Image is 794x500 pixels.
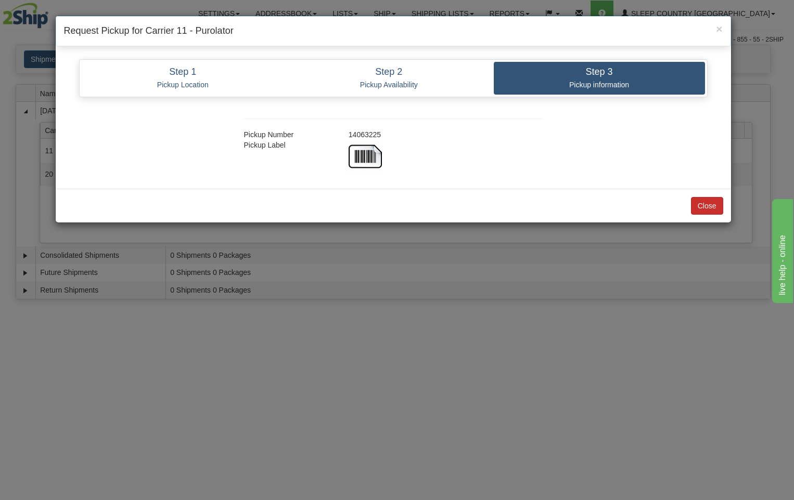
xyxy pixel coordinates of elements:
h4: Request Pickup for Carrier 11 - Purolator [64,24,723,38]
a: Step 1 Pickup Location [82,62,285,95]
div: Pickup Number [236,129,341,140]
h4: Step 2 [292,67,486,77]
iframe: chat widget [770,197,793,303]
span: × [716,23,722,35]
button: Close [716,23,722,34]
h4: Step 1 [89,67,277,77]
h4: Step 3 [502,67,697,77]
img: barcode.jpg [349,140,382,173]
div: 14063225 [341,129,550,140]
div: live help - online [8,6,96,19]
p: Pickup Availability [292,80,486,89]
div: Pickup Label [236,140,341,150]
p: Pickup Location [89,80,277,89]
a: Step 2 Pickup Availability [284,62,494,95]
a: Step 3 Pickup information [494,62,705,95]
p: Pickup information [502,80,697,89]
button: Close [691,197,723,215]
